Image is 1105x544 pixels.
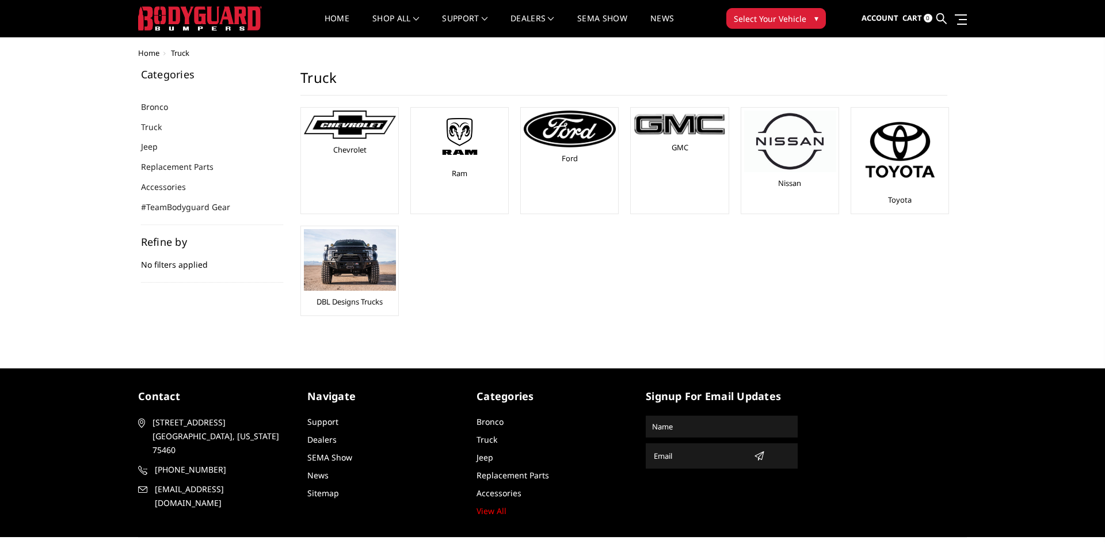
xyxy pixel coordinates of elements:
[138,389,290,404] h5: contact
[333,144,367,155] a: Chevrolet
[307,389,459,404] h5: Navigate
[477,470,549,481] a: Replacement Parts
[734,13,806,25] span: Select Your Vehicle
[141,237,284,283] div: No filters applied
[141,101,182,113] a: Bronco
[372,14,419,37] a: shop all
[862,13,898,23] span: Account
[138,482,290,510] a: [EMAIL_ADDRESS][DOMAIN_NAME]
[672,142,688,153] a: GMC
[317,296,383,307] a: DBL Designs Trucks
[141,181,200,193] a: Accessories
[141,69,284,79] h5: Categories
[307,470,329,481] a: News
[477,505,506,516] a: View All
[924,14,932,22] span: 0
[577,14,627,37] a: SEMA Show
[902,3,932,34] a: Cart 0
[562,153,578,163] a: Ford
[138,48,159,58] a: Home
[477,389,628,404] h5: Categories
[649,447,749,465] input: Email
[141,201,245,213] a: #TeamBodyguard Gear
[307,434,337,445] a: Dealers
[647,417,796,436] input: Name
[477,488,521,499] a: Accessories
[646,389,798,404] h5: signup for email updates
[477,434,497,445] a: Truck
[510,14,554,37] a: Dealers
[155,482,288,510] span: [EMAIL_ADDRESS][DOMAIN_NAME]
[153,416,286,457] span: [STREET_ADDRESS] [GEOGRAPHIC_DATA], [US_STATE] 75460
[307,488,339,499] a: Sitemap
[141,140,172,153] a: Jeep
[862,3,898,34] a: Account
[307,452,352,463] a: SEMA Show
[138,6,262,31] img: BODYGUARD BUMPERS
[141,121,176,133] a: Truck
[888,195,912,205] a: Toyota
[155,463,288,477] span: [PHONE_NUMBER]
[778,178,801,188] a: Nissan
[325,14,349,37] a: Home
[300,69,947,96] h1: Truck
[138,463,290,477] a: [PHONE_NUMBER]
[726,8,826,29] button: Select Your Vehicle
[442,14,487,37] a: Support
[650,14,674,37] a: News
[477,416,504,427] a: Bronco
[477,452,493,463] a: Jeep
[307,416,338,427] a: Support
[814,12,818,24] span: ▾
[452,168,467,178] a: Ram
[141,237,284,247] h5: Refine by
[171,48,189,58] span: Truck
[141,161,228,173] a: Replacement Parts
[902,13,922,23] span: Cart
